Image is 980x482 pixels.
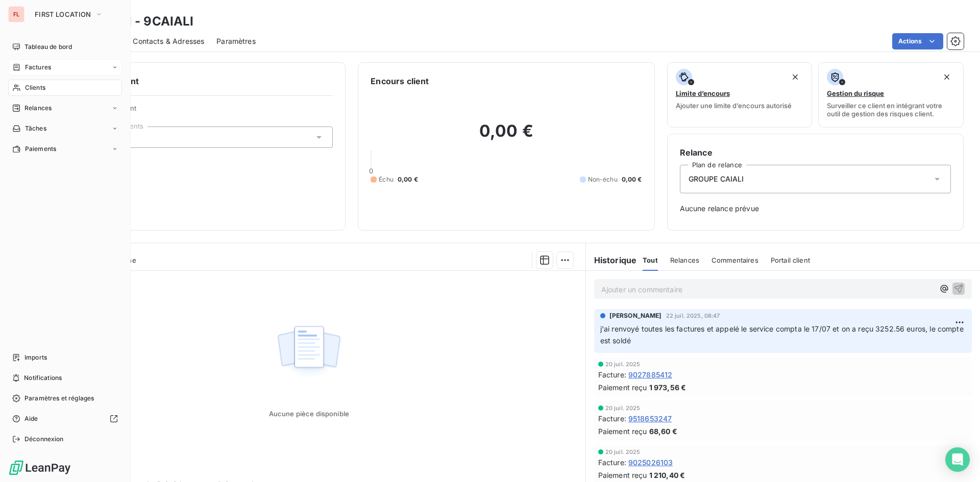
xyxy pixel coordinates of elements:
[8,80,122,96] a: Clients
[628,413,672,424] span: 9518653247
[371,121,642,151] h2: 0,00 €
[680,146,951,159] h6: Relance
[649,382,687,393] span: 1 973,56 €
[598,426,647,437] span: Paiement reçu
[8,390,122,407] a: Paramètres et réglages
[689,174,744,184] span: GROUPE CAIALI
[667,62,813,128] button: Limite d’encoursAjouter une limite d’encours autorisé
[600,324,966,345] span: j'ai renvoyé toutes les factures et appelé le service compta le 17/07 et on a reçu 3252.56 euros,...
[24,414,38,423] span: Aide
[586,254,637,266] h6: Historique
[588,175,618,184] span: Non-échu
[827,102,955,118] span: Surveiller ce client en intégrant votre outil de gestion des risques client.
[369,167,373,175] span: 0
[276,320,341,384] img: Empty state
[649,426,677,437] span: 68,60 €
[712,256,758,264] span: Commentaires
[892,33,943,49] button: Actions
[25,63,51,72] span: Factures
[8,411,122,427] a: Aide
[25,124,46,133] span: Tâches
[670,256,699,264] span: Relances
[827,89,884,97] span: Gestion du risque
[24,373,62,383] span: Notifications
[25,83,45,92] span: Clients
[216,36,256,46] span: Paramètres
[818,62,964,128] button: Gestion du risqueSurveiller ce client en intégrant votre outil de gestion des risques client.
[24,353,47,362] span: Imports
[628,369,673,380] span: 9027885412
[771,256,810,264] span: Portail client
[8,120,122,137] a: Tâches
[8,349,122,366] a: Imports
[24,394,94,403] span: Paramètres et réglages
[8,460,71,476] img: Logo LeanPay
[676,102,792,110] span: Ajouter une limite d’encours autorisé
[8,141,122,157] a: Paiements
[8,6,24,22] div: FL
[609,311,662,320] span: [PERSON_NAME]
[598,369,626,380] span: Facture :
[605,405,641,411] span: 20 juil. 2025
[90,12,193,31] h3: CAIALI - 9CAIALI
[371,75,429,87] h6: Encours client
[269,410,349,418] span: Aucune pièce disponible
[24,42,72,52] span: Tableau de bord
[628,457,673,468] span: 9025026103
[8,39,122,55] a: Tableau de bord
[666,313,720,319] span: 22 juil. 2025, 08:47
[622,175,642,184] span: 0,00 €
[82,104,333,118] span: Propriétés Client
[8,59,122,75] a: Factures
[643,256,658,264] span: Tout
[25,144,56,154] span: Paiements
[379,175,394,184] span: Échu
[649,470,685,480] span: 1 210,40 €
[598,470,647,480] span: Paiement reçu
[676,89,730,97] span: Limite d’encours
[24,104,52,113] span: Relances
[35,10,91,18] span: FIRST LOCATION
[133,36,204,46] span: Contacts & Adresses
[24,435,64,444] span: Déconnexion
[598,413,626,424] span: Facture :
[598,382,647,393] span: Paiement reçu
[945,447,970,472] div: Open Intercom Messenger
[680,204,951,214] span: Aucune relance prévue
[398,175,418,184] span: 0,00 €
[598,457,626,468] span: Facture :
[605,361,641,367] span: 20 juil. 2025
[8,100,122,116] a: Relances
[62,75,333,87] h6: Informations client
[605,449,641,455] span: 20 juil. 2025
